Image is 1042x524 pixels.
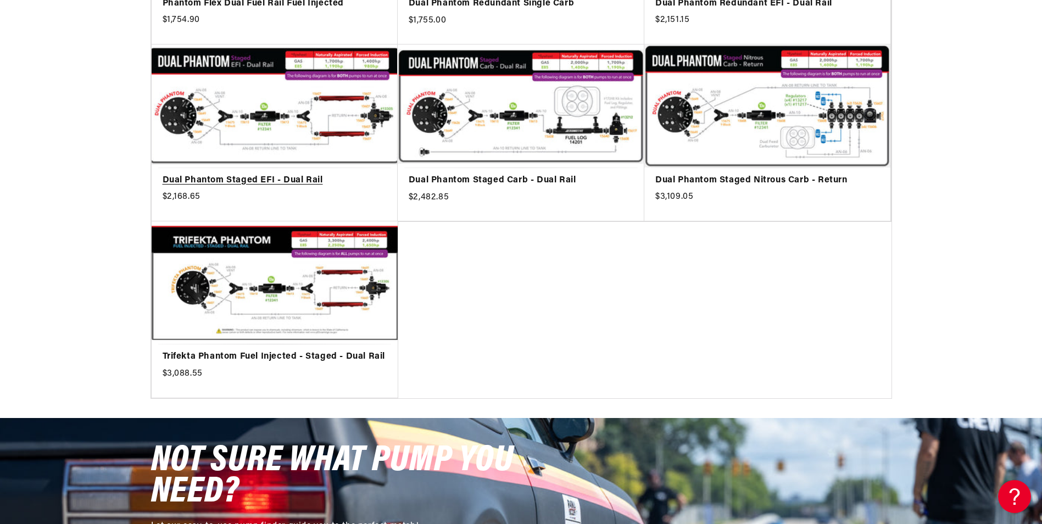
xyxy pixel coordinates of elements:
a: Dual Phantom Staged Carb - Dual Rail [409,174,633,188]
a: Dual Phantom Staged Nitrous Carb - Return [655,174,879,188]
a: Trifekta Phantom Fuel Injected - Staged - Dual Rail [163,350,387,364]
span: NOT SURE WHAT PUMP YOU NEED? [151,443,514,511]
a: Dual Phantom Staged EFI - Dual Rail [163,174,387,188]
